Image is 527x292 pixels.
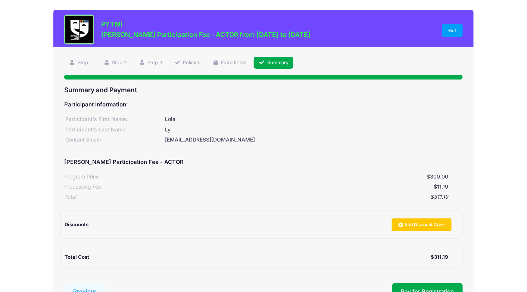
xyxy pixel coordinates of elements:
div: $311.19 [431,254,448,261]
div: Participant's First Name: [64,115,164,123]
a: Extra Items [208,57,252,69]
a: Exit [442,24,463,37]
h3: Summary and Payment [64,86,463,94]
div: Program Price [64,173,99,181]
div: Total Cost [65,254,431,261]
h5: Participant Information: [64,102,463,108]
a: Policies [170,57,206,69]
h5: [PERSON_NAME] Participation Fee - ACTOR [64,159,184,166]
div: Total [64,193,76,201]
div: Ly [164,126,463,134]
a: Step 2 [99,57,132,69]
a: Step 3 [134,57,167,69]
div: $311.19 [76,193,448,201]
div: Lola [164,115,463,123]
h3: [PERSON_NAME] Participation Fee - ACTOR from [DATE] to [DATE] [101,31,311,38]
span: Discounts [65,221,88,227]
div: Processing Fee [64,183,101,191]
div: Contact Email: [64,136,164,144]
div: Participant's Last Name: [64,126,164,134]
a: Add Discount Code [392,218,452,231]
div: $11.19 [101,183,448,191]
h3: PYTMI [101,20,311,28]
a: Summary [254,57,293,69]
span: $300.00 [427,173,448,180]
a: Step 1 [64,57,96,69]
div: [EMAIL_ADDRESS][DOMAIN_NAME] [164,136,463,144]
